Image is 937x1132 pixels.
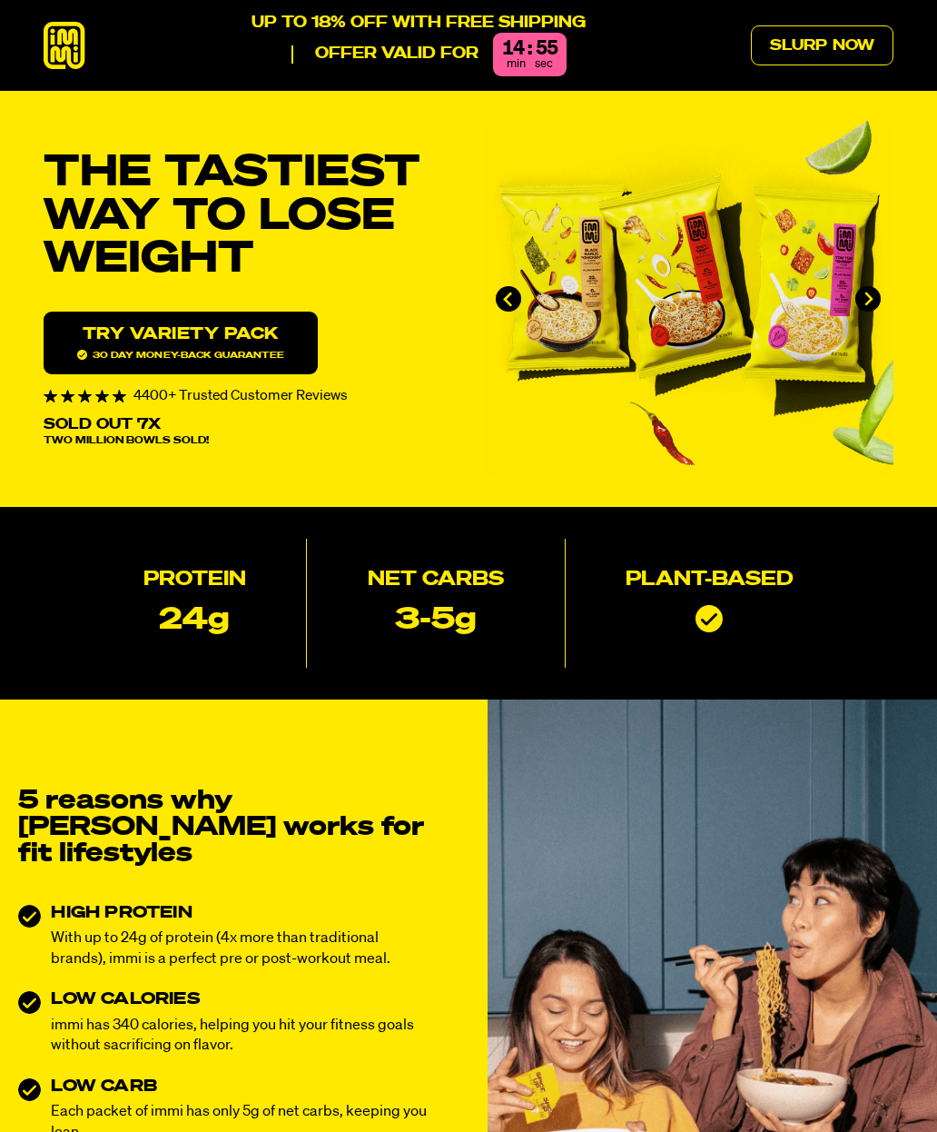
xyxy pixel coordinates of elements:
div: 55 [536,40,557,60]
p: immi has 340 calories, helping you hit your fitness goals without sacrificing on flavor. [51,1016,431,1058]
h2: Net Carbs [368,571,504,591]
p: UP TO 18% OFF WITH FREE SHIPPING [252,15,586,33]
div: immi slideshow [483,120,893,478]
p: 3-5g [395,605,477,635]
div: 4400+ Trusted Customer Reviews [44,389,454,403]
h2: 5 reasons why [PERSON_NAME] works for fit lifestyles [18,788,431,867]
span: 30 day money-back guarantee [77,350,284,360]
p: Offer valid for [291,45,478,64]
a: Slurp Now [751,25,893,65]
div: 14 [502,40,524,60]
div: : [528,40,532,60]
span: sec [535,58,553,70]
p: With up to 24g of protein (4x more than traditional brands), immi is a perfect pre or post-workou... [51,928,431,970]
h3: LOW CARB [51,1078,431,1095]
button: Go to last slide [496,286,521,312]
h2: Protein [143,571,246,591]
span: Two Million Bowls Sold! [44,436,209,446]
p: Sold Out 7X [44,418,161,432]
button: Next slide [855,286,881,312]
h2: Plant-based [626,571,794,591]
span: min [507,58,526,70]
p: 24g [159,605,230,635]
h3: HIGH PROTEIN [51,905,431,921]
a: Try variety Pack30 day money-back guarantee [44,312,318,374]
li: 1 of 4 [483,120,893,478]
h1: THE TASTIEST WAY TO LOSE WEIGHT [44,152,454,282]
h3: LOW CALORIES [51,991,431,1008]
